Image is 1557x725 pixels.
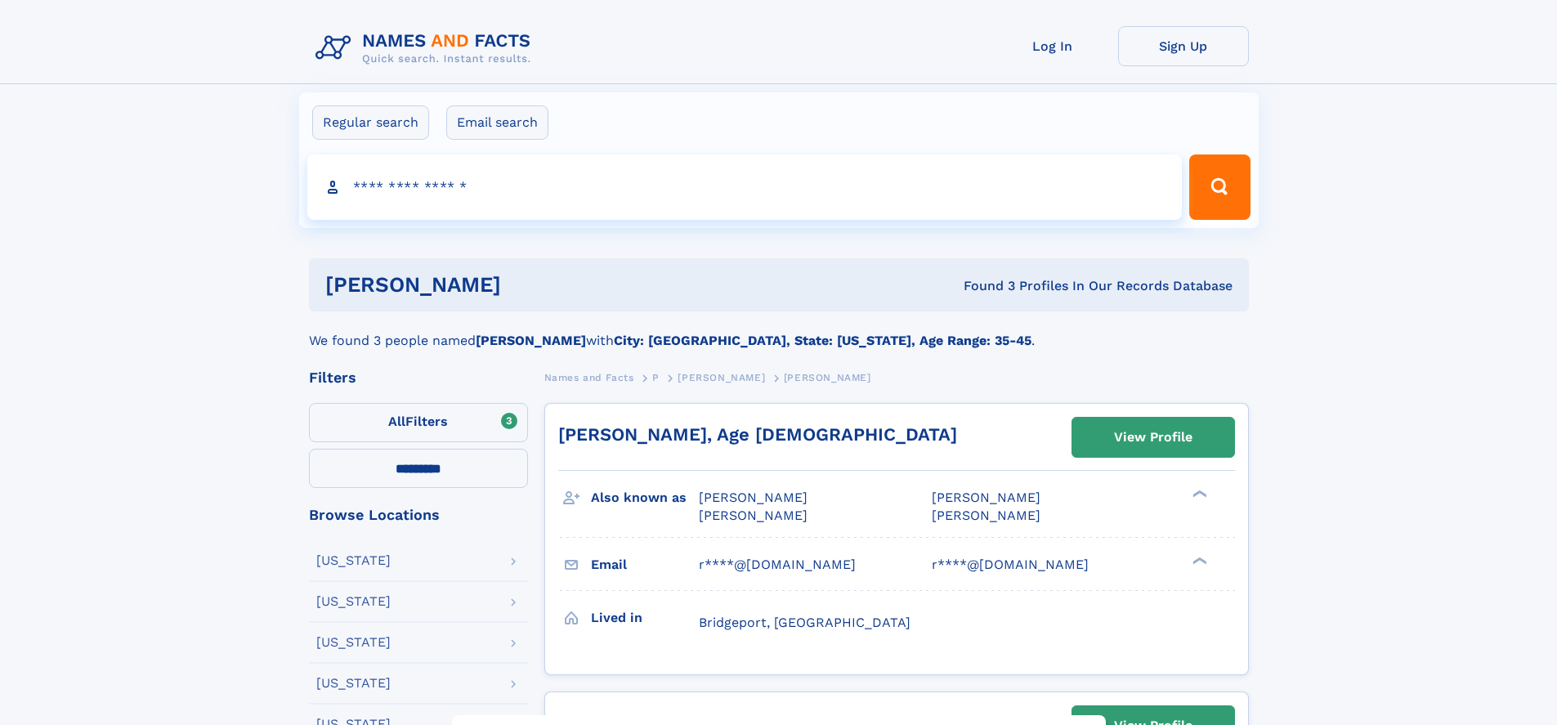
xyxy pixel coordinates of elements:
label: Regular search [312,105,429,140]
h1: [PERSON_NAME] [325,275,732,295]
span: All [388,414,405,429]
b: [PERSON_NAME] [476,333,586,348]
div: We found 3 people named with . [309,311,1249,351]
input: search input [307,154,1183,220]
a: Sign Up [1118,26,1249,66]
a: P [652,367,660,387]
b: City: [GEOGRAPHIC_DATA], State: [US_STATE], Age Range: 35-45 [614,333,1031,348]
div: [US_STATE] [316,636,391,649]
a: Names and Facts [544,367,634,387]
h3: Lived in [591,604,699,632]
div: [US_STATE] [316,595,391,608]
div: [US_STATE] [316,677,391,690]
div: Browse Locations [309,508,528,522]
span: [PERSON_NAME] [932,490,1040,505]
span: Bridgeport, [GEOGRAPHIC_DATA] [699,615,910,630]
div: ❯ [1188,489,1208,499]
span: [PERSON_NAME] [699,490,808,505]
div: Found 3 Profiles In Our Records Database [732,277,1233,295]
a: [PERSON_NAME] [678,367,765,387]
div: Filters [309,370,528,385]
span: P [652,372,660,383]
span: [PERSON_NAME] [699,508,808,523]
label: Filters [309,403,528,442]
h3: Email [591,551,699,579]
div: ❯ [1188,555,1208,566]
button: Search Button [1189,154,1250,220]
div: [US_STATE] [316,554,391,567]
a: View Profile [1072,418,1234,457]
a: [PERSON_NAME], Age [DEMOGRAPHIC_DATA] [558,424,957,445]
div: View Profile [1114,418,1192,456]
h3: Also known as [591,484,699,512]
span: [PERSON_NAME] [678,372,765,383]
a: Log In [987,26,1118,66]
label: Email search [446,105,548,140]
span: [PERSON_NAME] [932,508,1040,523]
img: Logo Names and Facts [309,26,544,70]
span: [PERSON_NAME] [784,372,871,383]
